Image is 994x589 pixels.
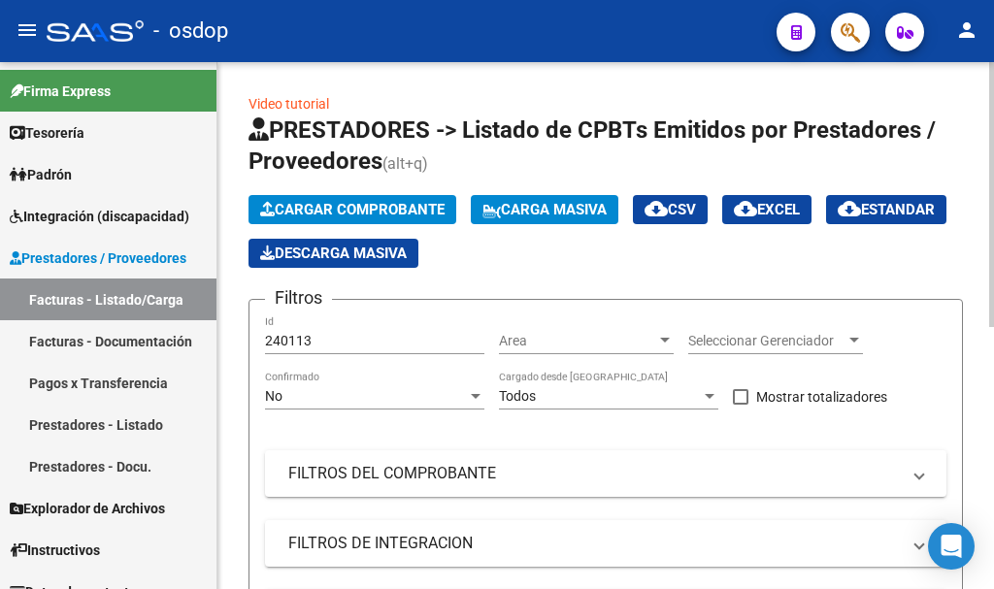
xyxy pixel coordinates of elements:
span: EXCEL [734,201,800,218]
span: Padrón [10,164,72,185]
span: Carga Masiva [482,201,607,218]
mat-icon: cloud_download [645,197,668,220]
span: Mostrar totalizadores [756,385,887,409]
mat-expansion-panel-header: FILTROS DEL COMPROBANTE [265,450,946,497]
span: Estandar [838,201,935,218]
mat-icon: menu [16,18,39,42]
a: Video tutorial [248,96,329,112]
button: CSV [633,195,708,224]
span: PRESTADORES -> Listado de CPBTs Emitidos por Prestadores / Proveedores [248,116,936,175]
button: EXCEL [722,195,812,224]
mat-panel-title: FILTROS DE INTEGRACION [288,533,900,554]
h3: Filtros [265,284,332,311]
app-download-masive: Descarga masiva de comprobantes (adjuntos) [248,239,418,268]
mat-expansion-panel-header: FILTROS DE INTEGRACION [265,520,946,567]
div: Open Intercom Messenger [928,523,975,570]
mat-icon: cloud_download [838,197,861,220]
span: (alt+q) [382,154,428,173]
button: Cargar Comprobante [248,195,456,224]
button: Descarga Masiva [248,239,418,268]
span: Area [499,333,656,349]
span: Prestadores / Proveedores [10,247,186,269]
span: Tesorería [10,122,84,144]
span: Todos [499,388,536,404]
button: Estandar [826,195,946,224]
span: Instructivos [10,540,100,561]
span: Seleccionar Gerenciador [688,333,845,349]
span: CSV [645,201,696,218]
span: Firma Express [10,81,111,102]
span: No [265,388,282,404]
span: Cargar Comprobante [260,201,445,218]
button: Carga Masiva [471,195,618,224]
mat-panel-title: FILTROS DEL COMPROBANTE [288,463,900,484]
span: - osdop [153,10,228,52]
mat-icon: person [955,18,978,42]
span: Descarga Masiva [260,245,407,262]
mat-icon: cloud_download [734,197,757,220]
span: Integración (discapacidad) [10,206,189,227]
span: Explorador de Archivos [10,498,165,519]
